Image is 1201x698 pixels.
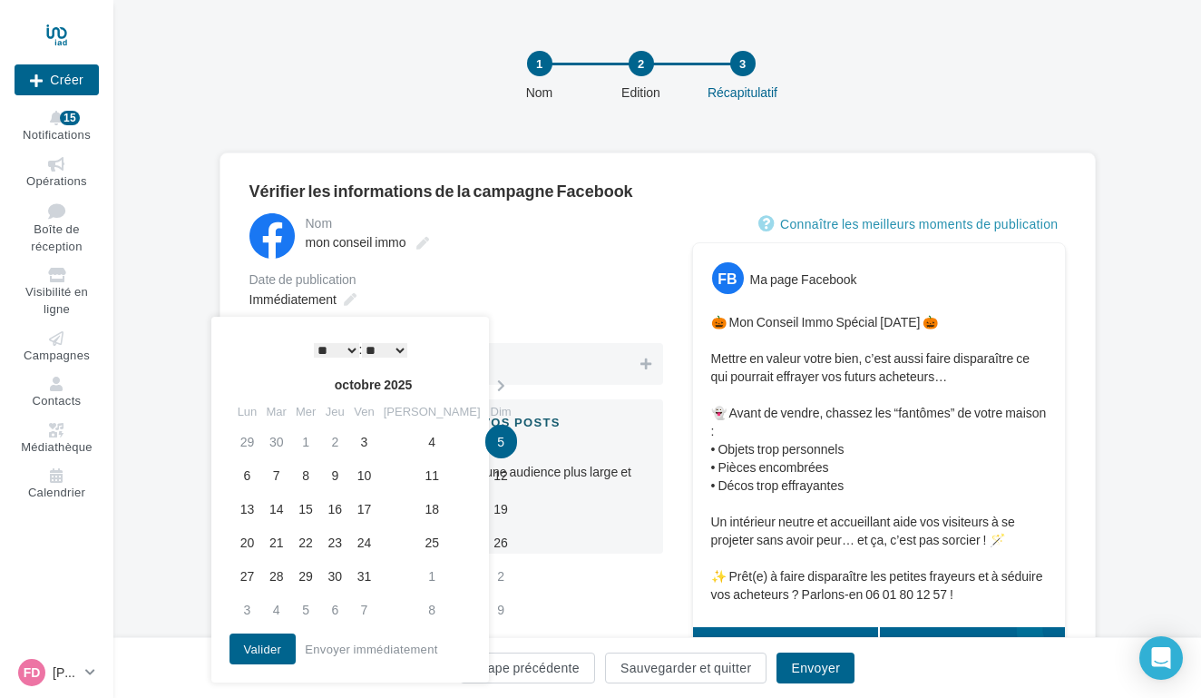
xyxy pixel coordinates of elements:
[485,492,517,526] td: 19
[233,458,262,492] td: 6
[269,336,453,363] div: :
[31,222,82,254] span: Boîte de réception
[349,398,378,425] th: Ven
[306,217,659,230] div: Nom
[320,398,349,425] th: Jeu
[379,526,485,559] td: 25
[15,64,99,95] div: Nouvelle campagne
[28,485,85,499] span: Calendrier
[15,64,99,95] button: Créer
[15,153,99,192] a: Opérations
[262,526,291,559] td: 21
[53,664,78,682] p: [PERSON_NAME] Y [PERSON_NAME]
[249,273,663,286] div: Date de publication
[349,458,378,492] td: 10
[712,262,744,294] div: FB
[21,439,93,454] span: Médiathèque
[15,655,99,690] a: Fd [PERSON_NAME] Y [PERSON_NAME]
[233,425,262,458] td: 29
[320,593,349,626] td: 6
[485,526,517,559] td: 26
[485,458,517,492] td: 12
[685,84,801,102] div: Récapitulatif
[233,559,262,593] td: 27
[482,84,598,102] div: Nom
[291,526,320,559] td: 22
[23,127,91,142] span: Notifications
[306,234,406,250] span: mon conseil immo
[379,398,485,425] th: [PERSON_NAME]
[485,593,517,626] td: 9
[320,559,349,593] td: 30
[711,313,1047,604] p: 🎃 Mon Conseil Immo Spécial [DATE] 🎃 Mettre en valeur votre bien, c’est aussi faire disparaître ce...
[233,398,262,425] th: Lun
[349,425,378,458] td: 3
[750,270,857,289] div: Ma page Facebook
[460,653,595,683] button: Étape précédente
[233,526,262,559] td: 20
[320,526,349,559] td: 23
[320,425,349,458] td: 2
[262,371,485,398] th: octobre 2025
[485,425,517,458] td: 5
[15,199,99,257] a: Boîte de réception
[485,559,517,593] td: 2
[262,593,291,626] td: 4
[349,559,378,593] td: 31
[291,492,320,526] td: 15
[298,638,444,660] button: Envoyer immédiatement
[320,492,349,526] td: 16
[229,634,297,664] button: Valider
[776,653,854,683] button: Envoyer
[605,653,766,683] button: Sauvegarder et quitter
[15,419,99,458] a: Médiathèque
[730,51,756,76] div: 3
[527,51,552,76] div: 1
[349,593,378,626] td: 7
[249,291,337,307] span: Immédiatement
[15,107,99,146] button: Notifications 15
[349,492,378,526] td: 17
[291,593,320,626] td: 5
[15,373,99,412] a: Contacts
[15,264,99,320] a: Visibilité en ligne
[262,492,291,526] td: 14
[262,458,291,492] td: 7
[233,593,262,626] td: 3
[485,398,517,425] th: Dim
[379,593,485,626] td: 8
[24,664,41,682] span: Fd
[60,111,80,125] div: 15
[379,458,485,492] td: 11
[379,492,485,526] td: 18
[291,398,320,425] th: Mer
[233,492,262,526] td: 13
[320,458,349,492] td: 9
[379,559,485,593] td: 1
[262,398,291,425] th: Mar
[349,526,378,559] td: 24
[629,51,654,76] div: 2
[291,458,320,492] td: 8
[291,425,320,458] td: 1
[24,348,90,362] span: Campagnes
[262,559,291,593] td: 28
[1139,636,1183,680] div: Open Intercom Messenger
[33,393,82,408] span: Contacts
[291,559,320,593] td: 29
[249,182,1066,199] div: Vérifier les informations de la campagne Facebook
[379,425,485,458] td: 4
[25,285,88,317] span: Visibilité en ligne
[15,465,99,504] a: Calendrier
[262,425,291,458] td: 30
[758,213,1066,235] a: Connaître les meilleurs moments de publication
[26,173,87,188] span: Opérations
[15,328,99,367] a: Campagnes
[583,84,699,102] div: Edition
